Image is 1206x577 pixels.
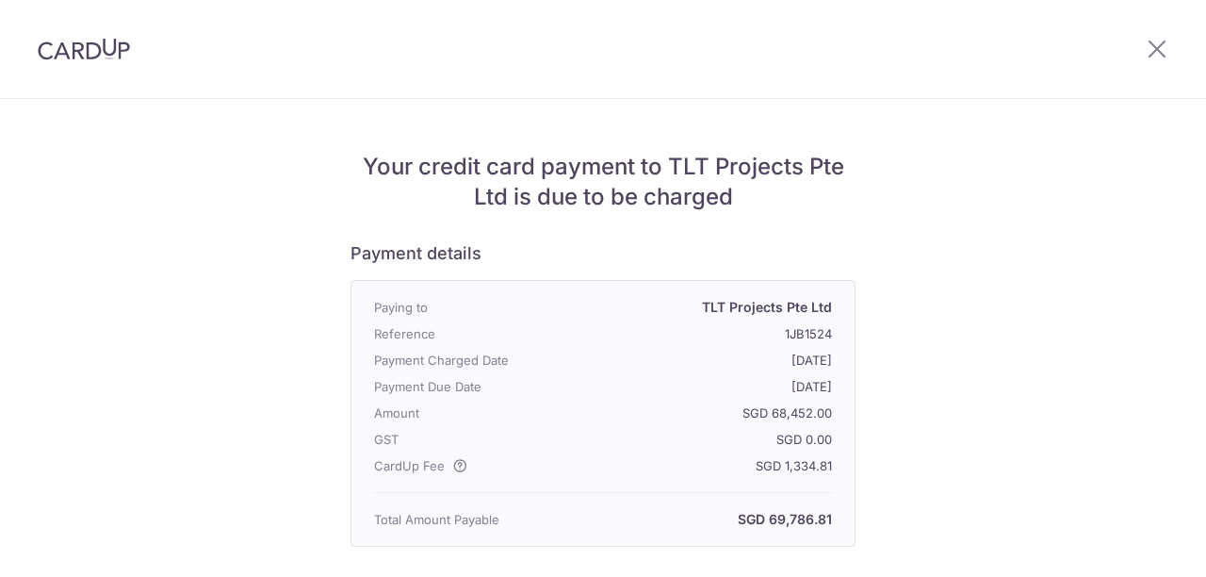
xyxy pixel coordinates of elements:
[557,322,832,345] p: 1JB1524
[1084,520,1187,568] iframe: Opens a widget where you can find more information
[350,242,856,265] h6: Payment details
[374,349,557,371] p: Payment Charged Date
[374,322,557,345] p: Reference
[557,454,832,477] p: SGD 1,334.81
[374,375,557,398] p: Payment Due Date
[374,454,445,477] span: CardUp Fee
[557,508,832,531] p: SGD 69,786.81
[557,375,832,398] p: [DATE]
[38,38,130,60] img: CardUp
[374,296,557,319] p: Paying to
[374,402,557,424] p: Amount
[557,296,832,319] p: TLT Projects Pte Ltd
[374,428,557,451] p: GST
[350,152,856,212] h5: Your credit card payment to TLT Projects Pte Ltd is due to be charged
[374,508,557,531] p: Total Amount Payable
[557,402,832,424] p: SGD 68,452.00
[557,349,832,371] p: [DATE]
[557,428,832,451] p: SGD 0.00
